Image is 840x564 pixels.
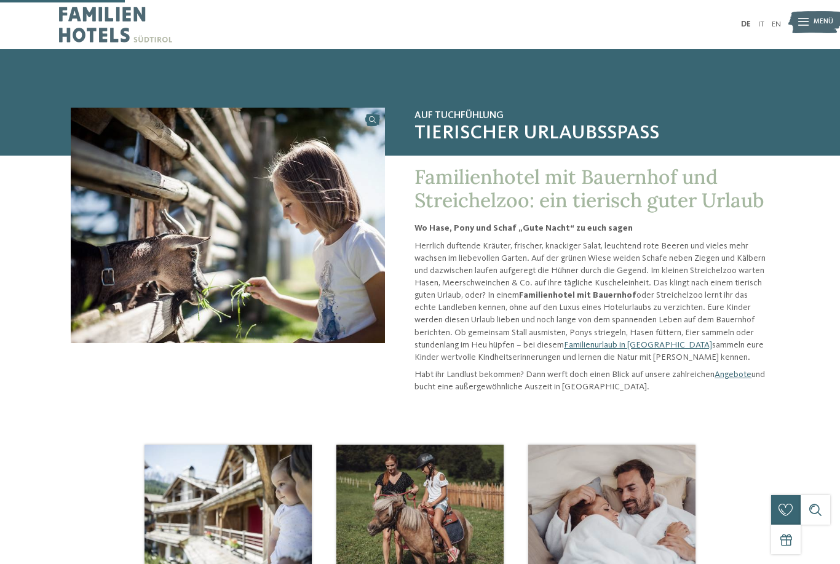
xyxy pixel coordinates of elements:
[414,224,633,232] strong: Wo Hase, Pony und Schaf „Gute Nacht“ zu euch sagen
[414,110,769,122] span: Auf Tuchfühlung
[414,368,769,393] p: Habt ihr Landlust bekommen? Dann werft doch einen Blick auf unsere zahlreichen und bucht eine auß...
[414,164,764,213] span: Familienhotel mit Bauernhof und Streichelzoo: ein tierisch guter Urlaub
[414,122,769,145] span: Tierischer Urlaubsspaß
[741,20,751,28] a: DE
[772,20,781,28] a: EN
[564,341,712,349] a: Familienurlaub in [GEOGRAPHIC_DATA]
[414,240,769,364] p: Herrlich duftende Kräuter, frischer, knackiger Salat, leuchtend rote Beeren und vieles mehr wachs...
[519,291,636,300] strong: Familienhotel mit Bauernhof
[814,17,833,27] span: Menü
[715,370,751,379] a: Angebote
[758,20,764,28] a: IT
[71,108,385,343] img: Familienhotel mit Bauernhof: ein Traum wird wahr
